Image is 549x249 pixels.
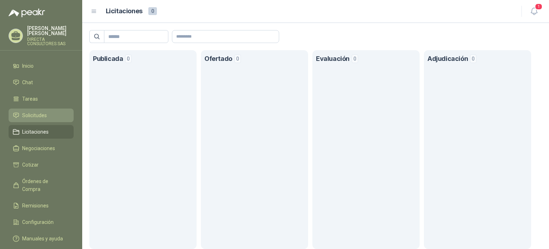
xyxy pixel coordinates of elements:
[22,62,34,70] span: Inicio
[22,161,39,169] span: Cotizar
[9,76,74,89] a: Chat
[9,9,45,17] img: Logo peakr
[22,144,55,152] span: Negociaciones
[22,78,33,86] span: Chat
[9,199,74,212] a: Remisiones
[9,158,74,172] a: Cotizar
[9,125,74,139] a: Licitaciones
[234,54,241,63] span: 0
[9,232,74,245] a: Manuales y ayuda
[9,109,74,122] a: Solicitudes
[22,111,47,119] span: Solicitudes
[9,215,74,229] a: Configuración
[148,7,157,15] span: 0
[470,54,476,63] span: 0
[106,6,143,16] h1: Licitaciones
[204,54,232,64] h1: Ofertado
[27,26,74,36] p: [PERSON_NAME] [PERSON_NAME]
[22,95,38,103] span: Tareas
[9,174,74,196] a: Órdenes de Compra
[9,142,74,155] a: Negociaciones
[427,54,468,64] h1: Adjudicación
[316,54,350,64] h1: Evaluación
[93,54,123,64] h1: Publicada
[125,54,132,63] span: 0
[352,54,358,63] span: 0
[528,5,540,18] button: 1
[9,59,74,73] a: Inicio
[22,235,63,243] span: Manuales y ayuda
[22,177,67,193] span: Órdenes de Compra
[22,128,49,136] span: Licitaciones
[22,218,54,226] span: Configuración
[22,202,49,210] span: Remisiones
[9,92,74,106] a: Tareas
[535,3,543,10] span: 1
[27,37,74,46] p: DIRECTA CONSULTORES SAS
